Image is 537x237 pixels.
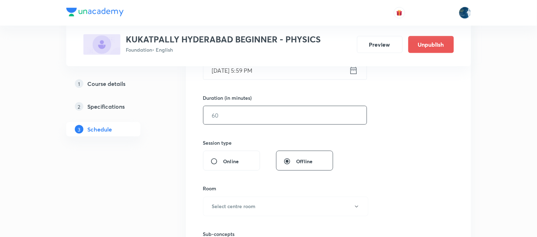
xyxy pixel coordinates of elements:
button: Preview [357,36,403,53]
h5: Schedule [88,125,112,134]
p: 1 [75,79,83,88]
a: 2Specifications [66,99,163,114]
input: 60 [203,106,367,124]
a: 1Course details [66,77,163,91]
img: BF9A59D0-CCA2-428B-928D-D63D272D94E6_plus.png [83,34,120,55]
h6: Duration (in minutes) [203,94,252,102]
button: avatar [394,7,405,19]
button: Select centre room [203,197,368,216]
p: Foundation • English [126,46,321,53]
h6: Session type [203,139,232,146]
span: Offline [296,158,313,165]
img: Company Logo [66,8,124,16]
button: Unpublish [408,36,454,53]
span: Online [223,158,239,165]
img: avatar [396,10,403,16]
p: 3 [75,125,83,134]
h3: KUKATPALLY HYDERABAD BEGINNER - PHYSICS [126,34,321,45]
img: Lokeshwar Chiluveru [459,7,471,19]
h6: Select centre room [212,203,256,210]
a: Company Logo [66,8,124,18]
h5: Course details [88,79,126,88]
h6: Room [203,185,217,192]
p: 2 [75,102,83,111]
h5: Specifications [88,102,125,111]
